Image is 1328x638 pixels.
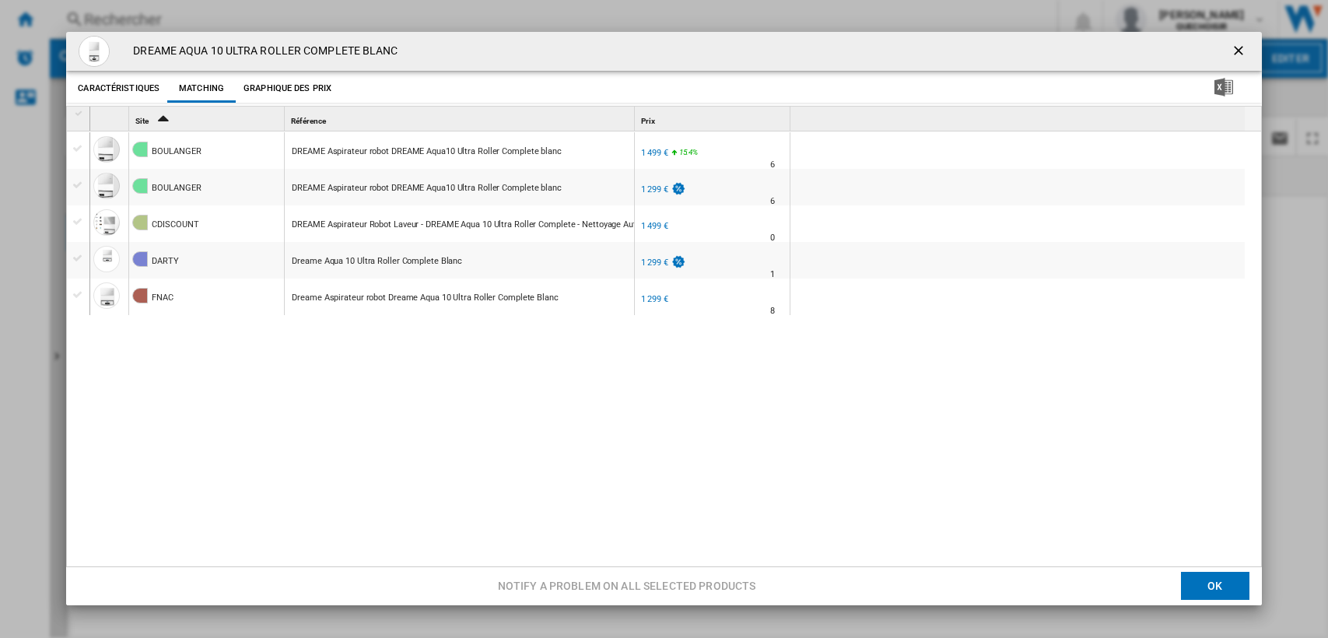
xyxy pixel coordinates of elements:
[1214,78,1233,96] img: excel-24x24.png
[1190,75,1258,103] button: Télécharger au format Excel
[1231,43,1249,61] ng-md-icon: getI18NText('BUTTONS.CLOSE_DIALOG')
[152,170,201,206] div: BOULANGER
[132,107,284,131] div: Sort Ascending
[292,207,839,243] div: DREAME Aspirateur Robot Laveur - DREAME Aqua 10 Ultra Roller Complete - Nettoyage Automatique du ...
[639,255,685,271] div: 1 299 €
[167,75,236,103] button: Matching
[66,32,1261,605] md-dialog: Product popup
[285,132,634,168] div: https://www.boulanger.com/ref/1228329
[671,255,686,268] img: promotionV3.png
[639,182,685,198] div: 1 299 €
[79,36,110,67] img: darty
[641,117,655,125] span: Prix
[152,244,179,279] div: DARTY
[770,194,775,209] div: Délai de livraison : 6 jours
[288,107,634,131] div: Référence Sort None
[288,107,634,131] div: Sort None
[152,280,173,316] div: FNAC
[679,148,693,156] span: 15.4
[132,107,284,131] div: Site Sort Ascending
[641,258,668,268] div: 1 299 €
[638,107,790,131] div: Sort None
[493,573,761,601] button: Notify a problem on all selected products
[292,280,558,316] div: Dreame Aspirateur robot Dreame Aqua 10 Ultra Roller Complete Blanc
[152,207,198,243] div: CDISCOUNT
[150,117,175,125] span: Sort Ascending
[794,107,1245,131] div: Sort None
[641,221,668,231] div: 1 499 €
[285,279,634,314] div: https://www.fnac.com/Aspirateur-robot-Dreame-Aqua-10-Ultra-Roller-Complete-Blanc/a21959897/w-4?or...
[285,169,634,205] div: https://www.boulanger.com/ref/1228329
[639,219,668,234] div: 1 499 €
[135,117,149,125] span: Site
[639,292,668,307] div: 1 299 €
[641,184,668,195] div: 1 299 €
[285,242,634,278] div: https://www.darty.com/nav/achat/petit_electromenager/aspirateur/aspirateur_robot/dreame_aqua10_ro...
[639,145,668,161] div: 1 499 €
[1225,36,1256,67] button: getI18NText('BUTTONS.CLOSE_DIALOG')
[770,157,775,173] div: Délai de livraison : 6 jours
[678,145,687,164] i: %
[291,117,325,125] span: Référence
[671,182,686,195] img: promotionV3.png
[93,107,128,131] div: Sort None
[770,303,775,319] div: Délai de livraison : 8 jours
[641,148,668,158] div: 1 499 €
[292,244,462,279] div: Dreame Aqua 10 Ultra Roller Complete Blanc
[152,134,201,170] div: BOULANGER
[292,170,562,206] div: DREAME Aspirateur robot DREAME Aqua10 Ultra Roller Complete blanc
[641,294,668,304] div: 1 299 €
[770,267,775,282] div: Délai de livraison : 1 jour
[285,205,634,241] div: https://www.cdiscount.com/electromenager/aspirateurs-nettoyeurs/aspirateur-robot-laveur-dreame-aq...
[770,230,775,246] div: Délai de livraison : 0 jour
[74,75,163,103] button: Caractéristiques
[125,44,398,59] h4: DREAME AQUA 10 ULTRA ROLLER COMPLETE BLANC
[240,75,335,103] button: Graphique des prix
[638,107,790,131] div: Prix Sort None
[1181,573,1249,601] button: OK
[292,134,562,170] div: DREAME Aspirateur robot DREAME Aqua10 Ultra Roller Complete blanc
